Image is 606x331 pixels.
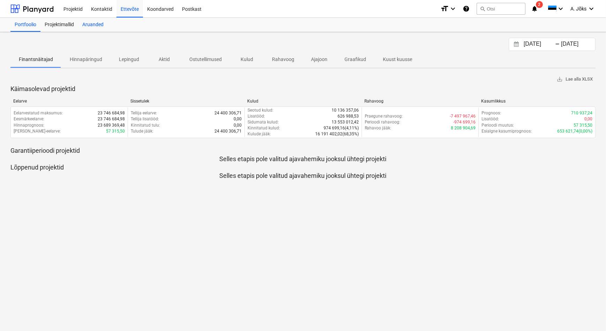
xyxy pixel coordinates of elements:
[14,116,44,122] p: Eesmärkeelarve :
[332,119,359,125] p: 13 553 012,42
[214,110,242,116] p: 24 400 306,71
[10,172,596,180] p: Selles etapis pole valitud ajavahemiku jooksul ühtegi projekti
[10,155,596,163] p: Selles etapis pole valitud ajavahemiku jooksul ühtegi projekti
[234,122,242,128] p: 0,00
[364,99,476,104] div: Rahavoog
[482,128,532,134] p: Esialgne kasumiprognoos :
[510,40,522,48] button: Interact with the calendar and add the check-in date for your trip.
[554,74,596,85] button: Lae alla XLSX
[556,5,565,13] i: keyboard_arrow_down
[556,75,593,83] span: Lae alla XLSX
[332,107,359,113] p: 10 136 357,06
[451,125,476,131] p: 8 208 904,69
[131,110,157,116] p: Tellija eelarve :
[584,116,592,122] p: 0,00
[14,110,63,116] p: Eelarvestatud maksumus :
[587,5,596,13] i: keyboard_arrow_down
[555,42,560,46] div: -
[248,107,273,113] p: Seotud kulud :
[571,110,592,116] p: 710 937,24
[574,122,592,128] p: 57 315,50
[522,39,558,49] input: Algus
[10,163,596,172] p: Lõppenud projektid
[477,3,525,15] button: Otsi
[10,146,596,155] p: Garantiiperioodi projektid
[131,128,153,134] p: Tulude jääk :
[324,125,359,131] p: 974 699,16 ( 4,11% )
[450,113,476,119] p: -7 497 967,46
[482,122,514,128] p: Perioodi muutus :
[481,99,593,104] div: Kasumlikkus
[234,116,242,122] p: 0,00
[131,116,159,122] p: Tellija lisatööd :
[130,99,242,104] div: Sissetulek
[338,113,359,119] p: 626 988,53
[365,125,392,131] p: Rahavoo jääk :
[383,56,412,63] p: Kuust kuusse
[453,119,476,125] p: -974 699,16
[19,56,53,63] p: Finantsnäitajad
[214,128,242,134] p: 24 400 306,71
[10,18,40,32] a: Portfoolio
[482,116,499,122] p: Lisatööd :
[482,110,501,116] p: Prognoos :
[248,113,265,119] p: Lisatööd :
[78,18,108,32] a: Aruanded
[40,18,78,32] a: Projektimallid
[70,56,102,63] p: Hinnapäringud
[440,5,449,13] i: format_size
[315,131,359,137] p: 16 191 402,02 ( 68,35% )
[248,131,271,137] p: Kulude jääk :
[98,110,125,116] p: 23 746 684,98
[156,56,173,63] p: Aktid
[311,56,328,63] p: Ajajoon
[536,1,543,8] span: 2
[238,56,255,63] p: Kulud
[10,85,596,93] p: Käimasolevad projektid
[449,5,457,13] i: keyboard_arrow_down
[98,116,125,122] p: 23 746 684,98
[557,128,592,134] p: 653 621,74 ( 0,00% )
[365,113,403,119] p: Praegune rahavoog :
[571,298,606,331] iframe: Chat Widget
[531,5,538,13] i: notifications
[106,128,125,134] p: 57 315,50
[98,122,125,128] p: 23 689 369,48
[344,56,366,63] p: Graafikud
[272,56,294,63] p: Rahavoog
[463,5,470,13] i: Abikeskus
[131,122,160,128] p: Kinnitatud tulu :
[248,119,279,125] p: Sidumata kulud :
[14,128,61,134] p: [PERSON_NAME]-eelarve :
[556,76,563,82] span: save_alt
[365,119,401,125] p: Perioodi rahavoog :
[560,39,595,49] input: Lõpp
[14,122,44,128] p: Hinnaprognoos :
[13,99,125,104] div: Eelarve
[570,6,586,12] span: A. Jõks
[189,56,222,63] p: Ostutellimused
[247,99,359,104] div: Kulud
[480,6,485,12] span: search
[119,56,139,63] p: Lepingud
[248,125,280,131] p: Kinnitatud kulud :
